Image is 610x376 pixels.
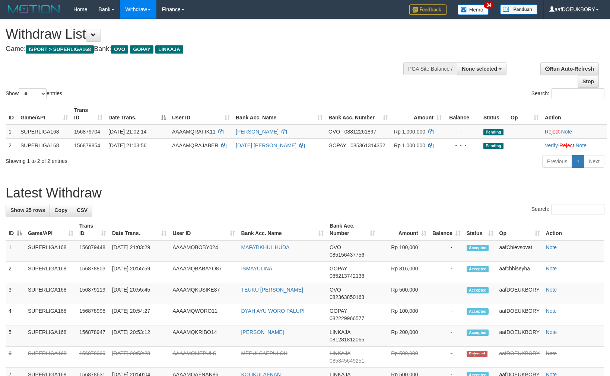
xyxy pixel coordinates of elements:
[467,245,489,251] span: Accepted
[330,329,350,335] span: LINKAJA
[6,27,399,42] h1: Withdraw List
[429,262,464,283] td: -
[169,347,238,368] td: AAAAMQMEPULS
[241,329,284,335] a: [PERSON_NAME]
[496,347,543,368] td: aafDOEUKBORY
[330,273,364,279] span: Copy 085213742138 to clipboard
[74,142,100,148] span: 156879854
[409,4,447,15] img: Feedback.jpg
[483,129,503,135] span: Pending
[328,129,340,135] span: OVO
[109,347,170,368] td: [DATE] 20:52:23
[25,219,76,240] th: Game/API: activate to sort column ascending
[496,325,543,347] td: aafDOEUKBORY
[546,329,557,335] a: Note
[25,304,76,325] td: SUPERLIGA168
[542,138,607,152] td: · ·
[76,325,109,347] td: 156878947
[378,219,429,240] th: Amount: activate to sort column ascending
[18,138,71,152] td: SUPERLIGA168
[130,45,153,54] span: GOPAY
[6,154,249,165] div: Showing 1 to 2 of 2 entries
[18,103,71,125] th: Game/API: activate to sort column ascending
[378,325,429,347] td: Rp 200,000
[330,337,364,343] span: Copy 081281812065 to clipboard
[6,219,25,240] th: ID: activate to sort column descending
[448,128,477,135] div: - - -
[26,45,94,54] span: ISPORT > SUPERLIGA168
[169,304,238,325] td: AAAAMQWORO11
[6,262,25,283] td: 2
[25,283,76,304] td: SUPERLIGA168
[552,88,604,99] input: Search:
[25,325,76,347] td: SUPERLIGA168
[546,244,557,250] a: Note
[500,4,537,15] img: panduan.png
[108,142,146,148] span: [DATE] 21:03:56
[6,125,18,139] td: 1
[6,138,18,152] td: 2
[76,347,109,368] td: 156878909
[394,142,425,148] span: Rp 1.000.000
[6,204,50,216] a: Show 25 rows
[531,88,604,99] label: Search:
[233,103,325,125] th: Bank Acc. Name: activate to sort column ascending
[546,287,557,293] a: Note
[545,142,558,148] a: Verify
[467,351,487,357] span: Rejected
[109,219,170,240] th: Date Trans.: activate to sort column ascending
[328,142,346,148] span: GOPAY
[496,283,543,304] td: aafDOEUKBORY
[559,142,574,148] a: Reject
[10,207,45,213] span: Show 25 rows
[6,325,25,347] td: 5
[462,66,497,72] span: None selected
[330,244,341,250] span: OVO
[325,103,391,125] th: Bank Acc. Number: activate to sort column ascending
[6,283,25,304] td: 3
[76,262,109,283] td: 156878803
[429,347,464,368] td: -
[327,219,378,240] th: Bank Acc. Number: activate to sort column ascending
[572,155,584,168] a: 1
[25,347,76,368] td: SUPERLIGA168
[74,129,100,135] span: 156879704
[25,262,76,283] td: SUPERLIGA168
[458,4,489,15] img: Button%20Memo.svg
[445,103,480,125] th: Balance
[155,45,183,54] span: LINKAJA
[109,283,170,304] td: [DATE] 20:55:45
[350,142,385,148] span: Copy 085361314352 to clipboard
[330,308,347,314] span: GOPAY
[429,219,464,240] th: Balance: activate to sort column ascending
[330,294,364,300] span: Copy 082363850163 to clipboard
[378,347,429,368] td: Rp 500,000
[109,262,170,283] td: [DATE] 20:55:59
[71,103,105,125] th: Trans ID: activate to sort column ascending
[378,283,429,304] td: Rp 500,000
[546,266,557,271] a: Note
[330,315,364,321] span: Copy 082229966577 to clipboard
[169,262,238,283] td: AAAAMQBABAYO87
[6,4,62,15] img: MOTION_logo.png
[344,129,377,135] span: Copy 08812261897 to clipboard
[575,142,587,148] a: Note
[76,240,109,262] td: 156879448
[483,143,503,149] span: Pending
[394,129,425,135] span: Rp 1.000.000
[546,350,557,356] a: Note
[236,142,296,148] a: [DATE] [PERSON_NAME]
[484,2,494,9] span: 34
[169,103,233,125] th: User ID: activate to sort column ascending
[19,88,47,99] select: Showentries
[6,347,25,368] td: 6
[109,325,170,347] td: [DATE] 20:53:12
[6,186,604,200] h1: Latest Withdraw
[330,252,364,258] span: Copy 085156437756 to clipboard
[330,358,364,364] span: Copy 085845649251 to clipboard
[378,240,429,262] td: Rp 100,000
[25,240,76,262] td: SUPERLIGA168
[429,325,464,347] td: -
[542,155,572,168] a: Previous
[467,308,489,315] span: Accepted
